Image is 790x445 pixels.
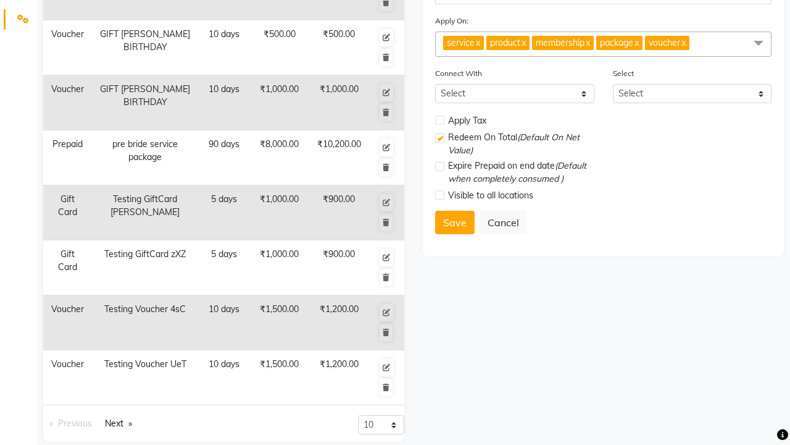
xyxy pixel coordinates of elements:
span: Expire Prepaid on end date [448,159,594,185]
label: Connect With [435,68,482,79]
td: pre bride service package [92,130,199,185]
td: Voucher [43,295,92,350]
td: ₹900.00 [310,185,368,240]
td: 5 days [199,185,249,240]
span: service [447,37,475,48]
a: x [584,37,590,48]
td: ₹1,000.00 [249,185,310,240]
td: 10 days [199,20,249,75]
td: Testing GiftCard [PERSON_NAME] [92,185,199,240]
span: Previous [58,418,92,429]
td: ₹1,000.00 [249,240,310,295]
span: Apply Tax [448,114,486,127]
label: Apply On: [435,15,468,27]
td: GIFT [PERSON_NAME] BIRTHDAY [92,20,199,75]
span: membership [536,37,584,48]
td: Voucher [43,350,92,405]
td: ₹10,200.00 [310,130,368,185]
td: Gift Card [43,240,92,295]
td: ₹1,200.00 [310,295,368,350]
td: ₹1,000.00 [249,75,310,130]
span: Redeem On Total [448,131,594,157]
td: Testing Voucher 4sC [92,295,199,350]
td: ₹500.00 [249,20,310,75]
span: product [490,37,520,48]
td: 10 days [199,75,249,130]
td: GIFT [PERSON_NAME] BIRTHDAY [92,75,199,130]
label: Select [613,68,634,79]
a: x [520,37,526,48]
td: ₹1,200.00 [310,350,368,405]
td: Testing GiftCard zXZ [92,240,199,295]
td: ₹8,000.00 [249,130,310,185]
button: Save [435,211,475,234]
td: Testing Voucher UeT [92,350,199,405]
td: ₹1,000.00 [310,75,368,130]
td: Gift Card [43,185,92,240]
td: Prepaid [43,130,92,185]
a: x [475,37,480,48]
td: Voucher [43,20,92,75]
td: 90 days [199,130,249,185]
nav: Pagination [43,415,215,432]
a: Next [99,415,138,432]
td: Voucher [43,75,92,130]
td: 10 days [199,295,249,350]
button: Cancel [480,211,527,234]
span: Visible to all locations [448,189,533,202]
td: ₹900.00 [310,240,368,295]
td: 10 days [199,350,249,405]
td: 5 days [199,240,249,295]
td: ₹1,500.00 [249,295,310,350]
td: ₹500.00 [310,20,368,75]
td: ₹1,500.00 [249,350,310,405]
